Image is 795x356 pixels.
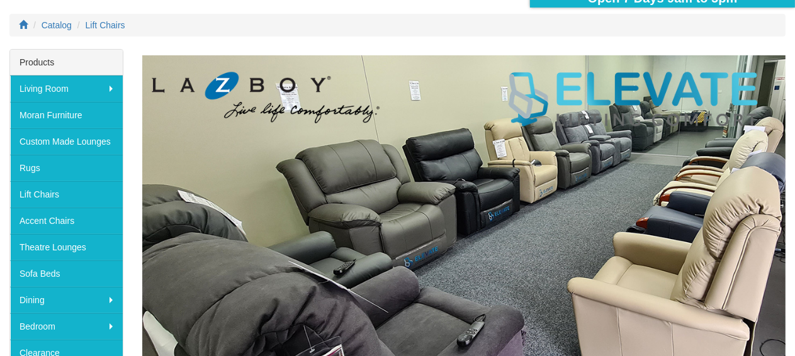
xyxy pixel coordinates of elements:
a: Lift Chairs [10,181,123,208]
a: Custom Made Lounges [10,128,123,155]
a: Theatre Lounges [10,234,123,260]
a: Catalog [42,20,72,30]
a: Living Room [10,75,123,102]
a: Sofa Beds [10,260,123,287]
a: Bedroom [10,313,123,340]
a: Dining [10,287,123,313]
div: Products [10,50,123,75]
a: Accent Chairs [10,208,123,234]
a: Moran Furniture [10,102,123,128]
a: Rugs [10,155,123,181]
a: Lift Chairs [86,20,125,30]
